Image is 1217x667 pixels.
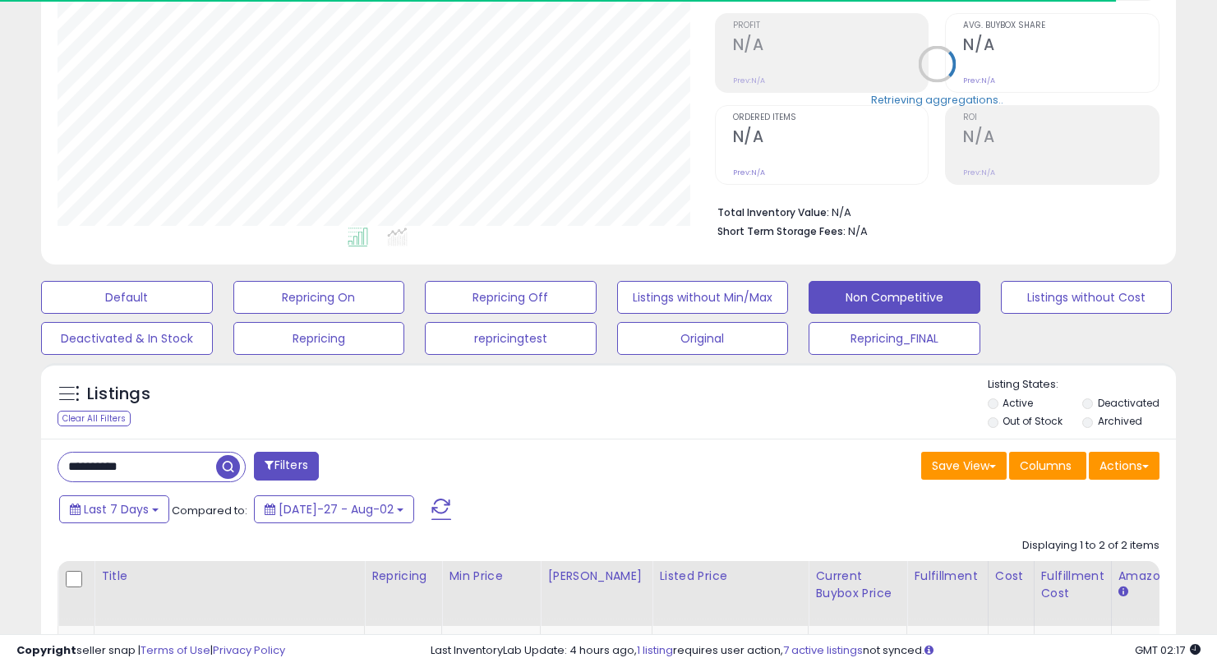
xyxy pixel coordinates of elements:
[809,281,980,314] button: Non Competitive
[254,495,414,523] button: [DATE]-27 - Aug-02
[617,281,789,314] button: Listings without Min/Max
[1003,414,1063,428] label: Out of Stock
[659,568,801,585] div: Listed Price
[254,452,318,481] button: Filters
[279,501,394,517] span: [DATE]-27 - Aug-02
[871,92,1003,107] div: Retrieving aggregations..
[1020,458,1072,474] span: Columns
[16,643,285,659] div: seller snap | |
[783,642,863,658] a: 7 active listings
[1135,642,1201,658] span: 2025-08-10 02:17 GMT
[921,452,1007,480] button: Save View
[41,322,213,355] button: Deactivated & In Stock
[1041,568,1104,602] div: Fulfillment Cost
[1098,414,1142,428] label: Archived
[1098,396,1159,410] label: Deactivated
[617,322,789,355] button: Original
[547,568,645,585] div: [PERSON_NAME]
[233,322,405,355] button: Repricing
[1009,452,1086,480] button: Columns
[637,642,673,658] a: 1 listing
[449,568,533,585] div: Min Price
[58,411,131,426] div: Clear All Filters
[1089,452,1159,480] button: Actions
[1001,281,1173,314] button: Listings without Cost
[995,568,1027,585] div: Cost
[371,568,435,585] div: Repricing
[41,281,213,314] button: Default
[16,642,76,658] strong: Copyright
[815,568,900,602] div: Current Buybox Price
[988,377,1176,393] p: Listing States:
[172,503,247,518] span: Compared to:
[59,495,169,523] button: Last 7 Days
[213,642,285,658] a: Privacy Policy
[1118,585,1128,600] small: Amazon Fees.
[84,501,149,517] span: Last 7 Days
[233,281,405,314] button: Repricing On
[431,643,1201,659] div: Last InventoryLab Update: 4 hours ago, requires user action, not synced.
[141,642,210,658] a: Terms of Use
[1003,396,1033,410] label: Active
[87,383,150,406] h5: Listings
[425,281,597,314] button: Repricing Off
[809,322,980,355] button: Repricing_FINAL
[914,568,980,585] div: Fulfillment
[425,322,597,355] button: repricingtest
[1022,538,1159,554] div: Displaying 1 to 2 of 2 items
[101,568,357,585] div: Title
